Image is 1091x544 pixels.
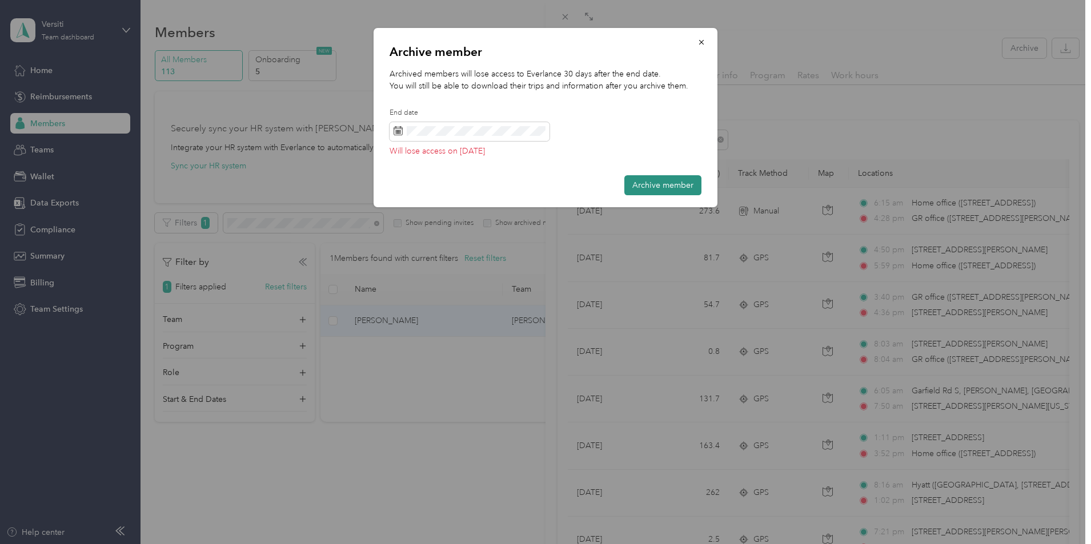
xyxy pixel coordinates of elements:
p: Will lose access on [DATE] [390,147,549,155]
button: Archive member [624,175,701,195]
p: Archive member [390,44,701,60]
p: Archived members will lose access to Everlance 30 days after the end date. [390,68,701,80]
label: End date [390,108,549,118]
p: You will still be able to download their trips and information after you archive them. [390,80,701,92]
iframe: Everlance-gr Chat Button Frame [1027,480,1091,544]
